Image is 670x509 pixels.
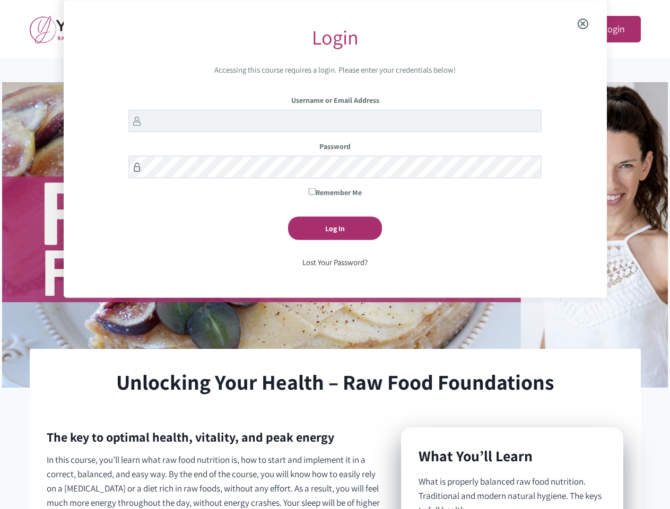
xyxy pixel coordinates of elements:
[562,7,603,41] span: Close the login modal
[128,64,542,76] div: Accessing this course requires a login. Please enter your credentials below!
[128,94,542,106] label: Username or Email Address
[587,16,641,43] a: Login
[288,217,382,240] input: Log In
[419,445,606,467] h2: What You’ll Learn
[128,140,542,152] label: Password
[302,257,368,267] a: Lost Your Password?
[128,21,542,53] div: Login
[30,15,147,43] img: yifat_logo41_en.png
[309,188,316,195] input: Remember Me
[47,366,624,398] h1: Unlocking Your Health – Raw Food Foundations
[128,186,542,198] label: Remember Me
[47,427,334,446] h3: The key to optimal health, vitality, and peak energy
